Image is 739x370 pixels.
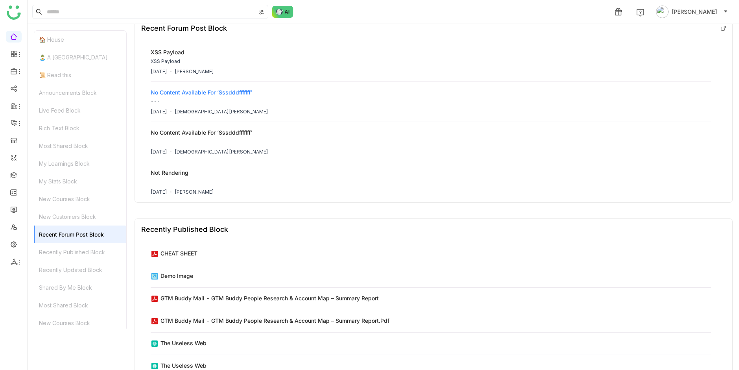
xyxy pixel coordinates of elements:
div: not rendering [151,168,188,177]
div: [DEMOGRAPHIC_DATA][PERSON_NAME] [175,148,268,155]
div: The Useless Web [160,339,206,347]
div: XSS Payload [151,48,184,56]
div: [DEMOGRAPHIC_DATA][PERSON_NAME] [175,108,268,115]
div: New Courses Block [34,314,126,332]
div: Most Shared Block [34,296,126,314]
div: Recently Published Block [141,225,228,233]
img: search-type.svg [258,9,265,15]
div: [DATE] [151,108,167,115]
div: The Useless Web [160,361,206,370]
div: XSS Payload [151,58,180,65]
div: CHEAT SHEET [160,249,197,257]
div: Shared By Me Block [34,279,126,296]
div: No content available for ‘sssdddfffffff’ [151,88,252,96]
div: Recent Forum Post Block [141,24,227,32]
div: My Stats Block [34,172,126,190]
div: New Courses Block [34,190,126,208]
div: GTM Buddy Mail - GTM Buddy People Research & Account Map – Summary Report [160,294,379,302]
div: [DATE] [151,189,167,196]
img: avatar [656,6,669,18]
div: Announcements Block [34,84,126,102]
button: [PERSON_NAME] [654,6,730,18]
div: demo image [160,272,193,280]
div: 📜 Read this [34,66,126,84]
div: No content available for ‘sssdddfffffff’ [151,128,252,137]
div: GTM Buddy Mail - GTM Buddy People Research & Account Map – Summary Report.pdf [160,316,389,325]
img: logo [7,6,21,20]
div: New Customers Block [34,208,126,226]
div: --- [151,138,160,145]
div: Live Feed Block [34,102,126,119]
div: [DATE] [151,68,167,75]
div: Recent Forum Post Block [34,226,126,243]
div: Recently Updated Block [34,261,126,279]
div: Recently Published Block [34,243,126,261]
div: 🏠 House [34,31,126,48]
div: 🏝️ A [GEOGRAPHIC_DATA] [34,48,126,66]
span: [PERSON_NAME] [672,7,717,16]
div: Most Shared Block [34,137,126,155]
div: [PERSON_NAME] [175,189,214,196]
img: ask-buddy-normal.svg [272,6,293,18]
div: --- [151,98,160,105]
img: help.svg [636,9,644,17]
div: --- [151,178,160,185]
div: [PERSON_NAME] [175,68,214,75]
div: My Learnings Block [34,155,126,172]
div: Rich Text Block [34,119,126,137]
div: [DATE] [151,148,167,155]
